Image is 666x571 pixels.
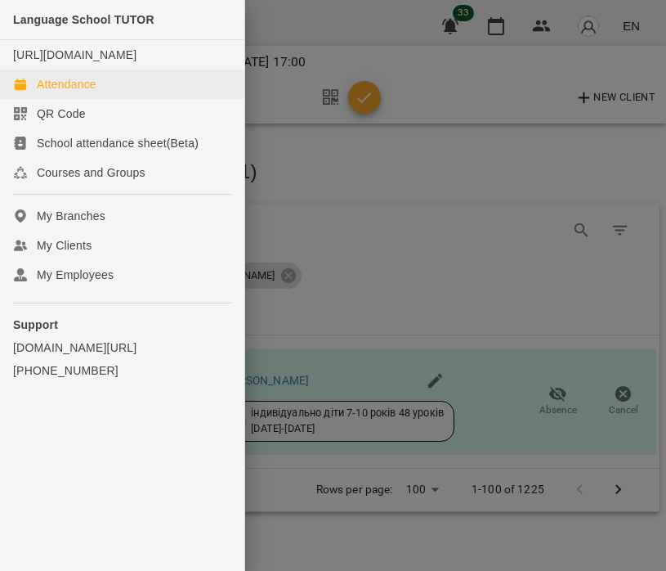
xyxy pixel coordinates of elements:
a: [DOMAIN_NAME][URL] [13,339,231,356]
div: Attendance [37,76,96,92]
div: Courses and Groups [37,164,145,181]
p: Support [13,317,231,333]
a: [URL][DOMAIN_NAME] [13,48,136,61]
div: School attendance sheet(Beta) [37,135,199,151]
div: QR Code [37,106,86,122]
a: [PHONE_NUMBER] [13,362,231,379]
div: My Branches [37,208,105,224]
span: Language School TUTOR [13,13,154,26]
div: My Employees [37,267,114,283]
div: My Clients [37,237,92,254]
